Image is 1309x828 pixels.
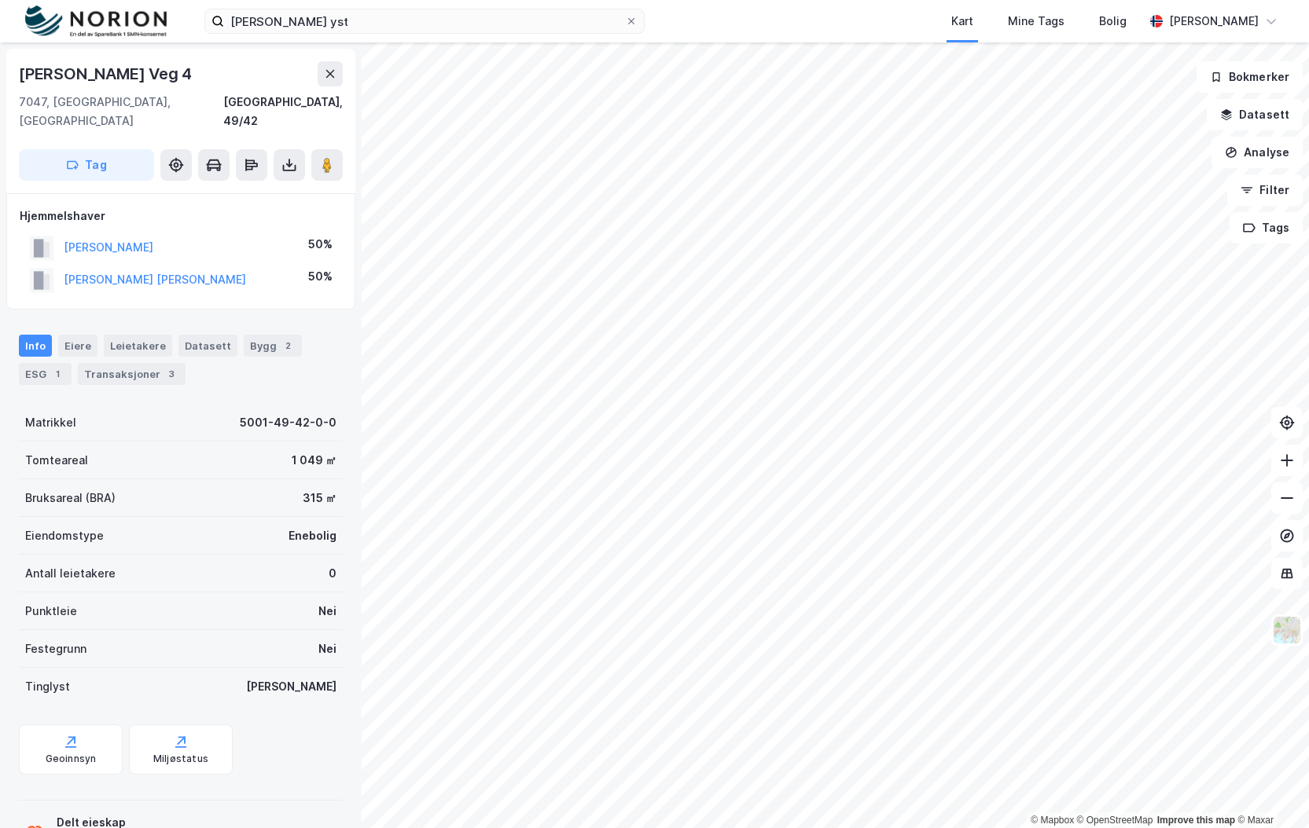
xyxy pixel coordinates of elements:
a: Mapbox [1031,815,1074,826]
div: 0 [329,564,336,583]
div: Bygg [244,335,302,357]
div: ESG [19,363,72,385]
div: Punktleie [25,602,77,621]
button: Filter [1227,174,1303,206]
div: [PERSON_NAME] Veg 4 [19,61,195,86]
div: Festegrunn [25,639,86,658]
div: Nei [318,639,336,658]
button: Datasett [1207,99,1303,130]
button: Tags [1230,212,1303,244]
img: Z [1272,615,1302,645]
button: Tag [19,149,154,181]
button: Analyse [1212,137,1303,168]
a: OpenStreetMap [1077,815,1153,826]
a: Improve this map [1157,815,1235,826]
div: 5001-49-42-0-0 [240,413,336,432]
div: [PERSON_NAME] [246,677,336,696]
div: 315 ㎡ [303,489,336,507]
iframe: Chat Widget [1230,753,1309,828]
div: 3 [164,366,179,382]
div: Antall leietakere [25,564,116,583]
div: Bolig [1099,12,1127,31]
button: Bokmerker [1197,61,1303,93]
div: Hjemmelshaver [20,207,342,225]
div: Matrikkel [25,413,76,432]
div: Leietakere [104,335,172,357]
div: Nei [318,602,336,621]
div: Eiere [58,335,97,357]
div: Tinglyst [25,677,70,696]
img: norion-logo.80e7a08dc31c2e691866.png [25,5,167,38]
div: 50% [308,235,333,254]
div: 2 [280,338,296,354]
div: Info [19,335,52,357]
div: Enebolig [289,526,336,545]
div: Miljøstatus [153,753,208,765]
div: 7047, [GEOGRAPHIC_DATA], [GEOGRAPHIC_DATA] [19,93,223,130]
div: 1 049 ㎡ [292,451,336,470]
div: 50% [308,267,333,286]
div: Datasett [178,335,237,357]
input: Søk på adresse, matrikkel, gårdeiere, leietakere eller personer [224,9,625,33]
div: 1 [50,366,65,382]
div: [PERSON_NAME] [1169,12,1259,31]
div: Eiendomstype [25,526,104,545]
div: [GEOGRAPHIC_DATA], 49/42 [223,93,343,130]
div: Transaksjoner [78,363,186,385]
div: Mine Tags [1008,12,1064,31]
div: Bruksareal (BRA) [25,489,116,507]
div: Tomteareal [25,451,88,470]
div: Kart [951,12,973,31]
div: Geoinnsyn [46,753,97,765]
div: Kontrollprogram for chat [1230,753,1309,828]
